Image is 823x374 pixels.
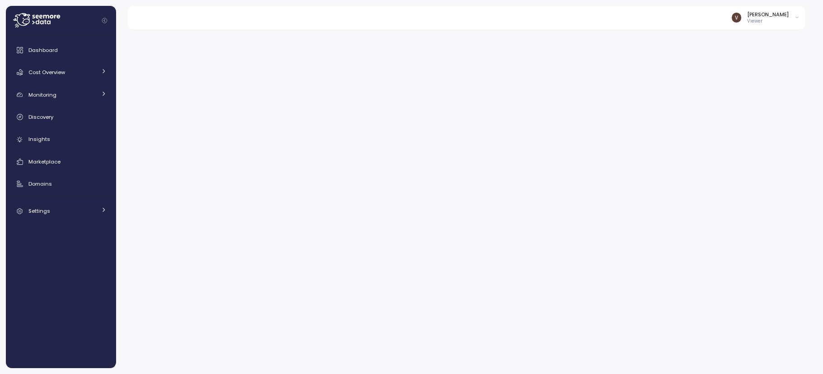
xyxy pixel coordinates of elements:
[9,131,112,149] a: Insights
[28,136,50,143] span: Insights
[9,175,112,193] a: Domains
[28,47,58,54] span: Dashboard
[28,207,50,215] span: Settings
[9,153,112,171] a: Marketplace
[28,158,61,165] span: Marketplace
[747,11,789,18] div: [PERSON_NAME]
[28,69,65,76] span: Cost Overview
[28,113,53,121] span: Discovery
[9,86,112,104] a: Monitoring
[732,13,741,22] img: ACg8ocLVogLlGOeXPyE-AUjhDN0qRA4xU-NpQiJTNRDAeMoRqGlsyA=s96-c
[747,18,789,24] p: Viewer
[9,63,112,81] a: Cost Overview
[28,91,56,98] span: Monitoring
[9,108,112,126] a: Discovery
[28,180,52,187] span: Domains
[99,17,110,24] button: Collapse navigation
[9,202,112,220] a: Settings
[9,41,112,59] a: Dashboard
